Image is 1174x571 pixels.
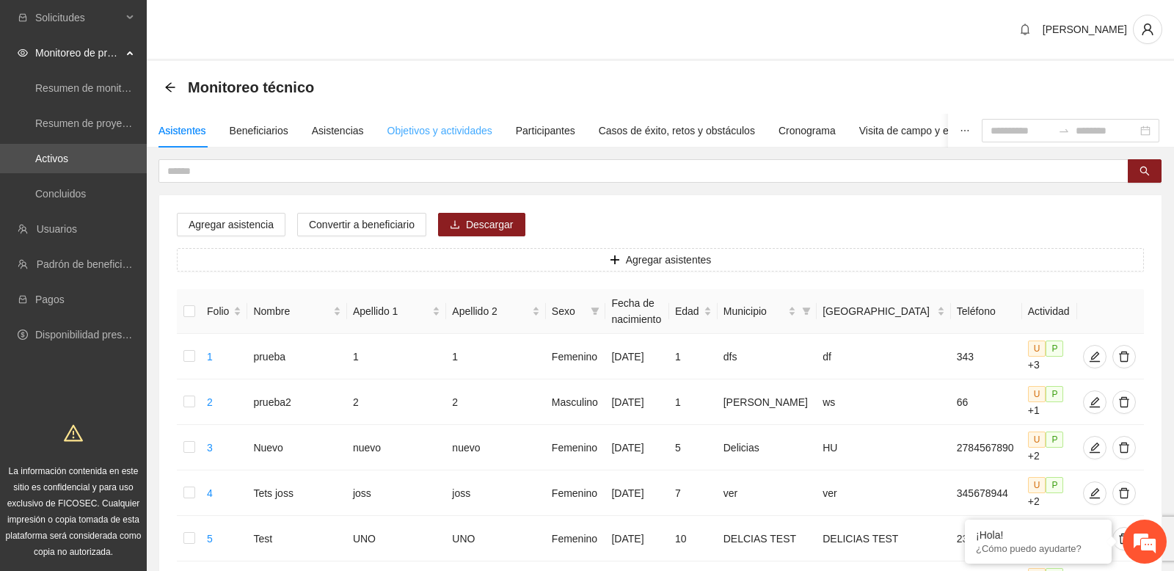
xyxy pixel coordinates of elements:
td: +2 [1022,470,1077,516]
td: 345678944 [951,470,1022,516]
span: P [1046,386,1063,402]
td: [DATE] [605,425,668,470]
td: [DATE] [605,379,668,425]
button: edit [1083,481,1106,505]
div: Asistentes [158,123,206,139]
span: [PERSON_NAME] [1043,23,1127,35]
button: ellipsis [948,114,982,148]
span: eye [18,48,28,58]
span: Monitoreo de proyectos [35,38,122,68]
td: UNO [347,516,446,561]
span: Agregar asistentes [626,252,712,268]
td: HU [817,425,951,470]
span: inbox [18,12,28,23]
td: prueba [247,334,346,379]
span: P [1046,477,1063,493]
td: prueba2 [247,379,346,425]
td: Masculino [546,379,606,425]
th: Teléfono [951,289,1022,334]
span: search [1140,166,1150,178]
a: Disponibilidad presupuestal [35,329,161,341]
div: Visita de campo y entregables [859,123,996,139]
td: +1 [1022,379,1077,425]
th: Folio [201,289,247,334]
th: Actividad [1022,289,1077,334]
span: Descargar [466,217,514,233]
span: Folio [207,303,230,319]
td: joss [446,470,545,516]
td: 10 [669,516,718,561]
td: 2 [446,379,545,425]
span: swap-right [1058,125,1070,137]
th: Apellido 1 [347,289,446,334]
th: Fecha de nacimiento [605,289,668,334]
td: 66 [951,379,1022,425]
td: [DATE] [605,334,668,379]
td: Femenino [546,470,606,516]
span: delete [1113,487,1135,499]
td: Nuevo [247,425,346,470]
td: Femenino [546,516,606,561]
button: delete [1112,481,1136,505]
a: 2 [207,396,213,408]
span: Apellido 1 [353,303,429,319]
button: delete [1112,436,1136,459]
a: Concluidos [35,188,86,200]
td: 2345678912 [951,516,1022,561]
span: P [1046,432,1063,448]
span: plus [610,255,620,266]
span: ellipsis [960,126,970,136]
span: delete [1113,396,1135,408]
span: bell [1014,23,1036,35]
span: Monitoreo técnico [188,76,314,99]
span: Apellido 2 [452,303,528,319]
textarea: Escriba su mensaje y pulse “Intro” [7,401,280,452]
div: Objetivos y actividades [387,123,492,139]
span: arrow-left [164,81,176,93]
div: Cronograma [779,123,836,139]
td: DELICIAS TEST [817,516,951,561]
a: Resumen de monitoreo [35,82,142,94]
td: nuevo [347,425,446,470]
td: Delicias [718,425,817,470]
td: +3 [1022,334,1077,379]
th: Municipio [718,289,817,334]
button: plusAgregar asistentes [177,248,1144,272]
button: bell [1013,18,1037,41]
td: df [817,334,951,379]
span: Estamos en línea. [85,196,203,344]
span: U [1028,477,1046,493]
td: 343 [951,334,1022,379]
th: Apellido 2 [446,289,545,334]
div: Participantes [516,123,575,139]
span: edit [1084,351,1106,363]
span: user [1134,23,1162,36]
span: edit [1084,487,1106,499]
button: Convertir a beneficiario [297,213,426,236]
span: U [1028,341,1046,357]
span: U [1028,432,1046,448]
span: delete [1113,351,1135,363]
div: ¡Hola! [976,529,1101,541]
td: 1 [446,334,545,379]
th: Nombre [247,289,346,334]
span: filter [591,307,599,316]
span: download [450,219,460,231]
td: Femenino [546,425,606,470]
td: 7 [669,470,718,516]
button: edit [1083,436,1106,459]
button: edit [1083,390,1106,414]
span: edit [1084,396,1106,408]
span: P [1046,341,1063,357]
a: Resumen de proyectos aprobados [35,117,192,129]
td: 5 [669,425,718,470]
button: user [1133,15,1162,44]
td: DELCIAS TEST [718,516,817,561]
a: 3 [207,442,213,454]
td: dfs [718,334,817,379]
span: delete [1113,442,1135,454]
span: Convertir a beneficiario [309,217,415,233]
td: ws [817,379,951,425]
td: Femenino [546,334,606,379]
td: [PERSON_NAME] [718,379,817,425]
